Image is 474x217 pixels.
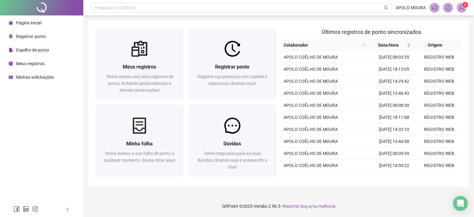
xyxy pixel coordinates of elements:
[284,139,338,144] span: APOLO COÊLHO DE MOURA
[417,136,462,148] td: REGISTRO WEB
[284,67,338,72] span: APOLO COÊLHO DE MOURA
[417,160,462,172] td: REGISTRO WEB
[372,160,417,172] td: [DATE] 18:50:22
[9,21,13,25] span: home
[372,63,417,75] td: [DATE] 18:13:05
[464,3,466,7] span: 1
[363,43,367,47] span: search
[417,123,462,136] td: REGISTRO WEB
[189,28,276,100] a: Registrar pontoRegistre sua presença com rapidez e segurança clicando aqui!
[453,196,468,211] div: Open Intercom Messenger
[283,204,335,209] span: Reportar bug e/ou melhoria
[9,48,13,52] span: file
[126,141,153,147] span: Minha folha
[417,75,462,87] td: REGISTRO WEB
[65,207,70,212] span: left
[215,64,249,70] span: Registrar ponto
[16,20,41,25] span: Página inicial
[372,51,417,63] td: [DATE] 08:03:35
[284,103,338,108] span: APOLO COÊLHO DE MOURA
[197,74,267,86] span: Registre sua presença com rapidez e segurança clicando aqui!
[413,39,457,51] th: Origem
[197,151,267,169] span: Tenha respostas para as suas dúvidas clicando aqui e acessando o chat!
[32,206,38,212] span: instagram
[372,42,405,48] span: Data/Hora
[123,64,156,70] span: Meus registros
[16,34,46,39] span: Registrar ponto
[384,6,389,10] span: search
[16,61,44,66] span: Meus registros
[284,42,360,48] span: Colaborador
[284,91,338,96] span: APOLO COÊLHO DE MOURA
[372,99,417,111] td: [DATE] 08:08:30
[284,55,338,60] span: APOLO COÊLHO DE MOURA
[372,136,417,148] td: [DATE] 13:44:58
[457,3,466,12] img: 83931
[9,34,13,39] span: environment
[284,163,338,168] span: APOLO COÊLHO DE MOURA
[106,74,173,93] span: Tenha acesso aos seus registros de ponto, incluindo geolocalização e demais observações!
[23,206,29,212] span: linkedin
[396,4,426,11] span: APOLO MOURA
[369,39,413,51] th: Data/Hora
[417,148,462,160] td: REGISTRO WEB
[104,151,175,163] span: Tenha acesso a sua folha de ponto a qualquer momento. Basta clicar aqui!
[284,151,338,156] span: APOLO COÊLHO DE MOURA
[223,141,241,147] span: Dúvidas
[14,206,20,212] span: facebook
[189,105,276,177] a: DúvidasTenha respostas para as suas dúvidas clicando aqui e acessando o chat!
[372,75,417,87] td: [DATE] 14:29:42
[372,148,417,160] td: [DATE] 08:09:39
[284,79,338,84] span: APOLO COÊLHO DE MOURA
[9,75,13,79] span: schedule
[16,48,49,52] span: Espelho de ponto
[432,5,437,10] span: notification
[462,2,468,8] sup: Atualize o seu contato no menu Meus Dados
[417,87,462,99] td: REGISTRO WEB
[9,61,13,66] span: clock-circle
[284,115,338,120] span: APOLO COÊLHO DE MOURA
[96,28,184,100] a: Meus registrosTenha acesso aos seus registros de ponto, incluindo geolocalização e demais observa...
[16,75,54,80] span: Minhas solicitações
[322,29,421,35] span: Últimos registros de ponto sincronizados
[417,63,462,75] td: REGISTRO WEB
[417,51,462,63] td: REGISTRO WEB
[417,99,462,111] td: REGISTRO WEB
[417,172,462,184] td: REGISTRO WEB
[372,87,417,99] td: [DATE] 13:46:43
[372,123,417,136] td: [DATE] 14:32:10
[372,111,417,123] td: [DATE] 18:11:08
[445,5,451,10] span: bell
[254,204,267,209] span: Versão
[362,40,368,50] span: search
[417,111,462,123] td: REGISTRO WEB
[372,172,417,184] td: [DATE] 14:33:58
[284,127,338,132] span: APOLO COÊLHO DE MOURA
[83,195,474,217] footer: QRPoint © 2025 - 2.90.5 -
[96,105,184,177] a: Minha folhaTenha acesso a sua folha de ponto a qualquer momento. Basta clicar aqui!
